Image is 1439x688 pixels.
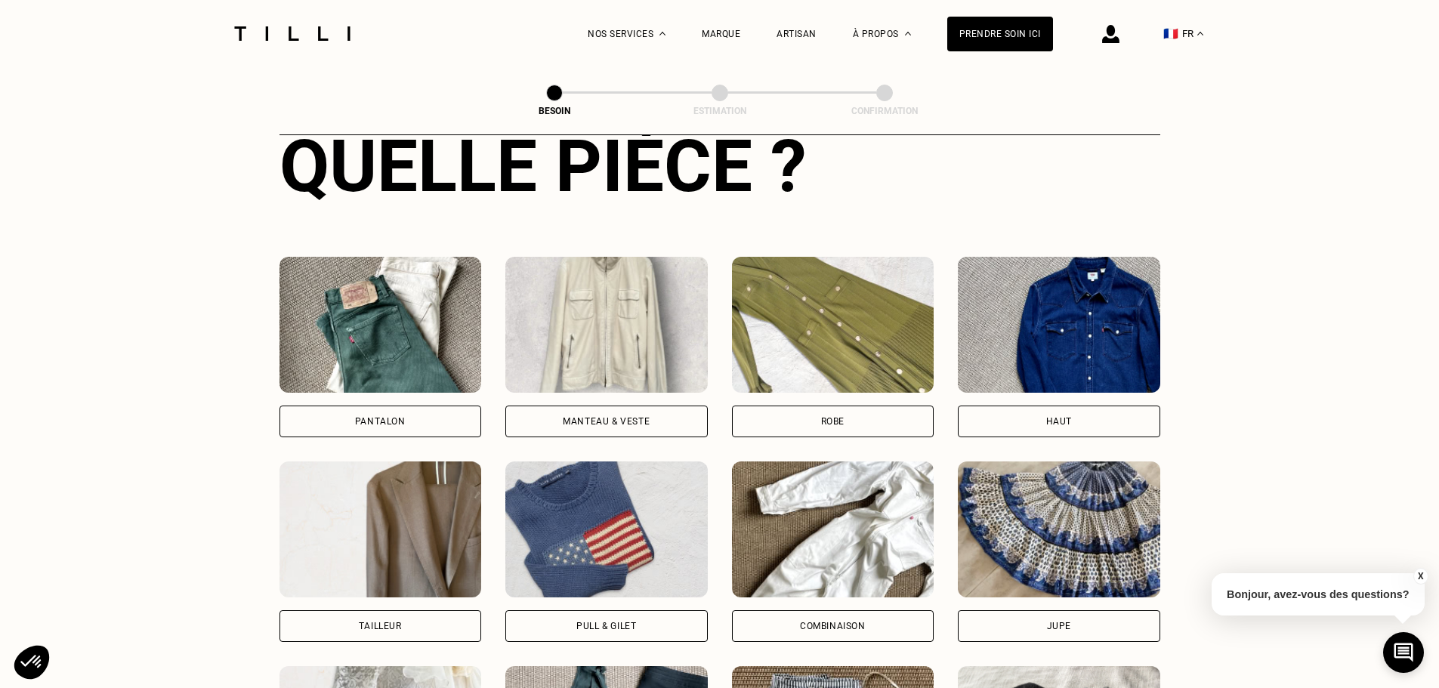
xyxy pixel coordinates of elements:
[777,29,817,39] a: Artisan
[821,417,845,426] div: Robe
[229,26,356,41] img: Logo du service de couturière Tilli
[947,17,1053,51] a: Prendre soin ici
[279,257,482,393] img: Tilli retouche votre Pantalon
[1212,573,1425,615] p: Bonjour, avez-vous des questions?
[644,106,795,116] div: Estimation
[732,257,934,393] img: Tilli retouche votre Robe
[958,461,1160,597] img: Tilli retouche votre Jupe
[359,622,402,631] div: Tailleur
[355,417,406,426] div: Pantalon
[1163,26,1178,41] span: 🇫🇷
[1102,25,1119,43] img: icône connexion
[576,622,636,631] div: Pull & gilet
[958,257,1160,393] img: Tilli retouche votre Haut
[505,461,708,597] img: Tilli retouche votre Pull & gilet
[809,106,960,116] div: Confirmation
[279,124,1160,208] div: Quelle pièce ?
[505,257,708,393] img: Tilli retouche votre Manteau & Veste
[1197,32,1203,35] img: menu déroulant
[905,32,911,35] img: Menu déroulant à propos
[1413,568,1428,585] button: X
[732,461,934,597] img: Tilli retouche votre Combinaison
[479,106,630,116] div: Besoin
[1046,417,1072,426] div: Haut
[659,32,665,35] img: Menu déroulant
[702,29,740,39] a: Marque
[800,622,866,631] div: Combinaison
[1047,622,1071,631] div: Jupe
[563,417,650,426] div: Manteau & Veste
[279,461,482,597] img: Tilli retouche votre Tailleur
